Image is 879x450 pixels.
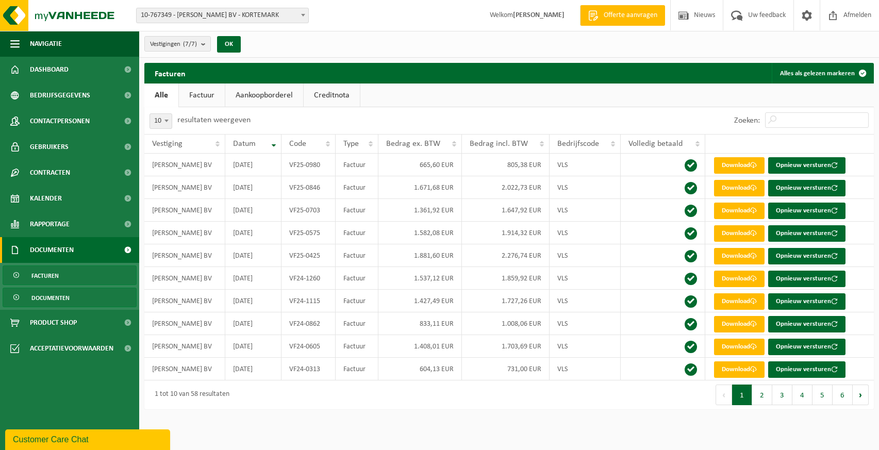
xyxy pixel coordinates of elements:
td: VF24-0605 [281,335,335,358]
a: Download [714,271,765,287]
label: resultaten weergeven [177,116,251,124]
td: [DATE] [225,154,281,176]
td: [DATE] [225,335,281,358]
a: Download [714,157,765,174]
span: Bedrijfscode [557,140,599,148]
td: 1.859,92 EUR [462,267,550,290]
td: VLS [550,244,620,267]
span: Code [289,140,306,148]
span: Facturen [31,266,59,286]
td: [DATE] [225,290,281,312]
a: Download [714,316,765,332]
td: VF25-0575 [281,222,335,244]
td: [PERSON_NAME] BV [144,358,225,380]
td: Factuur [336,154,379,176]
td: [DATE] [225,176,281,199]
td: VF25-0703 [281,199,335,222]
td: VLS [550,267,620,290]
span: Navigatie [30,31,62,57]
a: Download [714,293,765,310]
span: Bedrag ex. BTW [386,140,440,148]
span: Vestigingen [150,37,197,52]
span: Bedrag incl. BTW [470,140,528,148]
button: Opnieuw versturen [768,248,845,264]
a: Factuur [179,84,225,107]
a: Download [714,361,765,378]
a: Facturen [3,265,137,285]
td: [DATE] [225,244,281,267]
td: 1.008,06 EUR [462,312,550,335]
td: VF24-1115 [281,290,335,312]
button: Next [853,385,869,405]
span: Product Shop [30,310,77,336]
button: Opnieuw versturen [768,339,845,355]
td: 1.361,92 EUR [378,199,461,222]
span: Type [343,140,359,148]
td: Factuur [336,222,379,244]
div: 1 tot 10 van 58 resultaten [150,386,229,404]
strong: [PERSON_NAME] [513,11,565,19]
td: 1.647,92 EUR [462,199,550,222]
td: VF24-0862 [281,312,335,335]
td: VF24-1260 [281,267,335,290]
td: Factuur [336,312,379,335]
td: 665,60 EUR [378,154,461,176]
td: [DATE] [225,267,281,290]
h2: Facturen [144,63,196,83]
a: Aankoopborderel [225,84,303,107]
td: [PERSON_NAME] BV [144,244,225,267]
td: 1.703,69 EUR [462,335,550,358]
td: Factuur [336,335,379,358]
span: Datum [233,140,256,148]
span: Bedrijfsgegevens [30,82,90,108]
button: 6 [833,385,853,405]
span: Volledig betaald [628,140,683,148]
button: 5 [812,385,833,405]
td: VF25-0425 [281,244,335,267]
td: Factuur [336,290,379,312]
button: 3 [772,385,792,405]
span: 10-767349 - ERIC HANSSENS BV - KORTEMARK [137,8,308,23]
td: 1.914,32 EUR [462,222,550,244]
td: VF25-0980 [281,154,335,176]
a: Download [714,339,765,355]
td: 2.022,73 EUR [462,176,550,199]
td: Factuur [336,244,379,267]
button: Alles als gelezen markeren [772,63,873,84]
span: Contracten [30,160,70,186]
span: Rapportage [30,211,70,237]
td: VLS [550,199,620,222]
button: Opnieuw versturen [768,157,845,174]
td: 731,00 EUR [462,358,550,380]
button: Opnieuw versturen [768,180,845,196]
iframe: chat widget [5,427,172,450]
button: Opnieuw versturen [768,203,845,219]
td: VLS [550,358,620,380]
td: [PERSON_NAME] BV [144,335,225,358]
td: Factuur [336,176,379,199]
td: VF25-0846 [281,176,335,199]
a: Download [714,180,765,196]
td: [PERSON_NAME] BV [144,176,225,199]
span: Dashboard [30,57,69,82]
a: Download [714,203,765,219]
td: Factuur [336,199,379,222]
a: Download [714,225,765,242]
td: 833,11 EUR [378,312,461,335]
td: Factuur [336,358,379,380]
td: VLS [550,312,620,335]
span: Acceptatievoorwaarden [30,336,113,361]
span: Vestiging [152,140,183,148]
a: Offerte aanvragen [580,5,665,26]
button: Opnieuw versturen [768,225,845,242]
td: VLS [550,222,620,244]
button: Opnieuw versturen [768,361,845,378]
button: Vestigingen(7/7) [144,36,211,52]
td: VLS [550,154,620,176]
td: [DATE] [225,222,281,244]
td: [PERSON_NAME] BV [144,267,225,290]
td: [DATE] [225,312,281,335]
a: Download [714,248,765,264]
button: Opnieuw versturen [768,293,845,310]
